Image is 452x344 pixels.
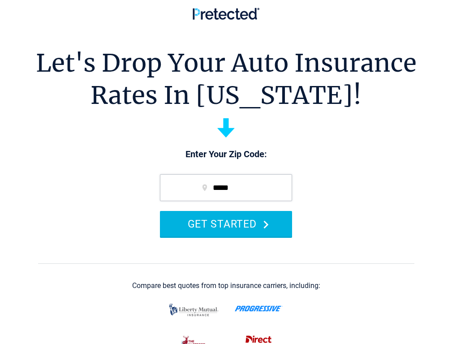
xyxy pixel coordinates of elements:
[160,174,292,201] input: zip code
[36,47,417,112] h1: Let's Drop Your Auto Insurance Rates In [US_STATE]!
[235,305,283,312] img: progressive
[167,299,221,321] img: liberty
[151,148,301,161] p: Enter Your Zip Code:
[193,8,259,20] img: Pretected Logo
[132,282,320,290] div: Compare best quotes from top insurance carriers, including:
[160,211,292,236] button: GET STARTED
